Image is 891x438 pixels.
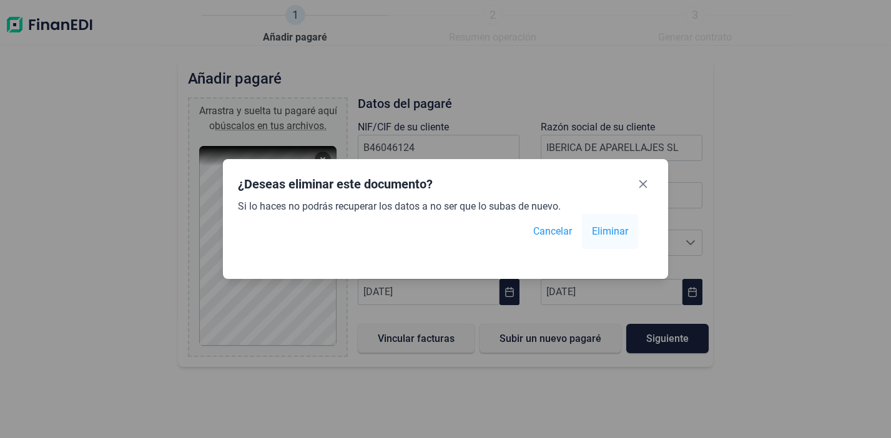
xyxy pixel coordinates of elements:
button: Eliminar [582,214,638,249]
span: Cancelar [533,224,572,239]
div: ¿Deseas eliminar este documento? [238,175,433,193]
button: Close [633,174,653,194]
span: Eliminar [592,224,628,239]
button: Cancelar [523,214,582,249]
span: Si lo haces no podrás recuperar los datos a no ser que lo subas de nuevo. [238,199,654,214]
